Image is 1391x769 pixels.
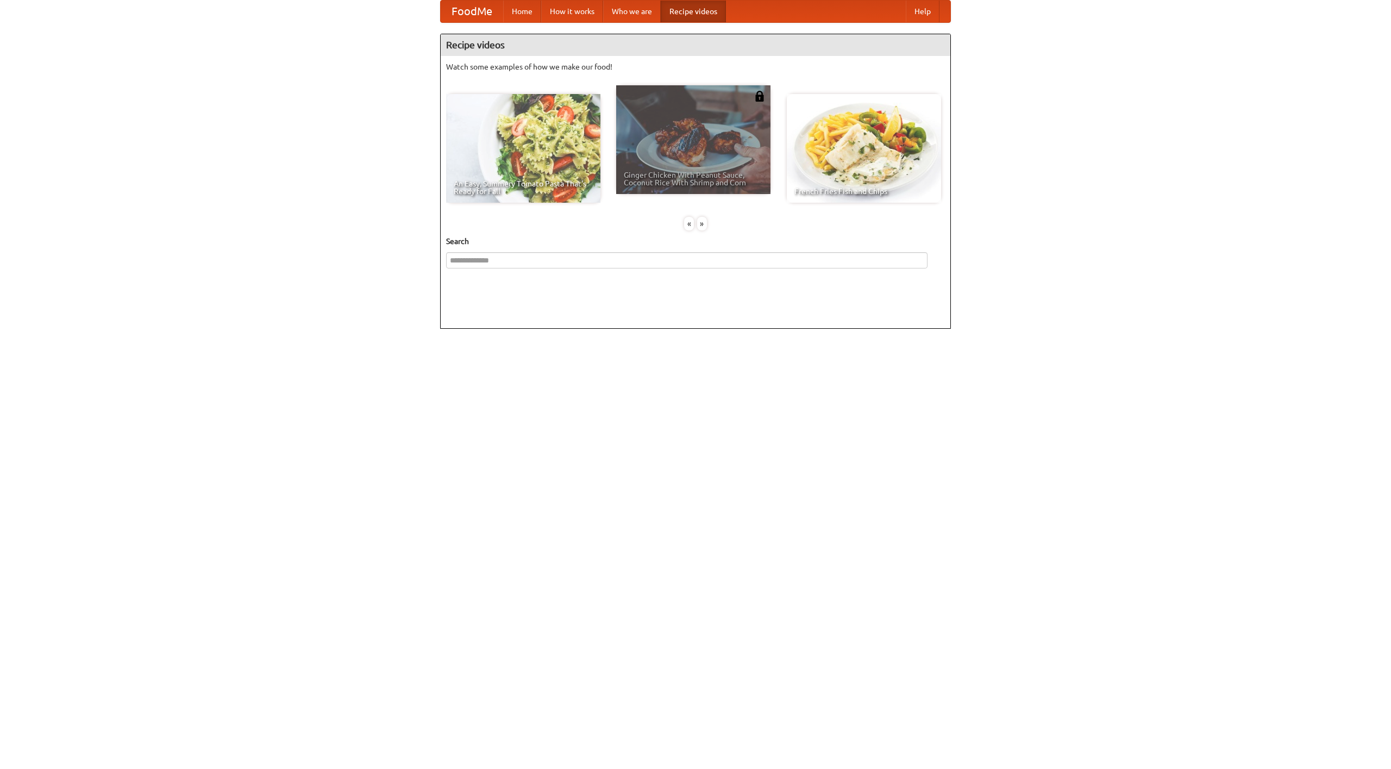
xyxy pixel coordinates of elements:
[787,94,941,203] a: French Fries Fish and Chips
[697,217,707,230] div: »
[441,34,950,56] h4: Recipe videos
[603,1,661,22] a: Who we are
[454,180,593,195] span: An Easy, Summery Tomato Pasta That's Ready for Fall
[661,1,726,22] a: Recipe videos
[446,94,600,203] a: An Easy, Summery Tomato Pasta That's Ready for Fall
[794,187,933,195] span: French Fries Fish and Chips
[754,91,765,102] img: 483408.png
[503,1,541,22] a: Home
[446,61,945,72] p: Watch some examples of how we make our food!
[906,1,939,22] a: Help
[684,217,694,230] div: «
[446,236,945,247] h5: Search
[441,1,503,22] a: FoodMe
[541,1,603,22] a: How it works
